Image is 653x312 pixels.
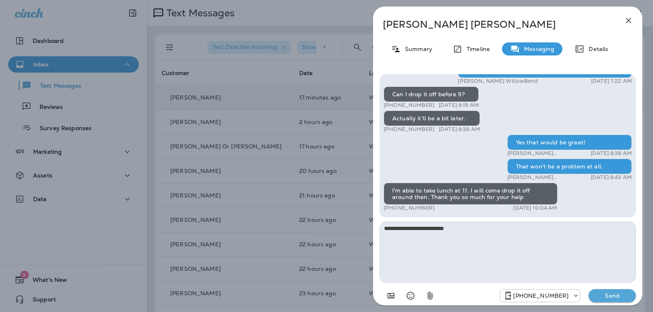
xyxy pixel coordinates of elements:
div: I'm able to take lunch at 11. I will come drop it off around then. Thank you so much for your help [384,183,557,205]
p: Summary [401,46,432,52]
p: [PHONE_NUMBER] [513,292,569,299]
div: Can I drop it off before 9? [384,86,479,102]
button: Select an emoji [402,288,419,304]
p: [DATE] 8:38 AM [439,126,480,133]
p: [PERSON_NAME] WillowBend [507,150,582,157]
p: Details [584,46,608,52]
p: [PHONE_NUMBER] [384,205,435,211]
p: [PERSON_NAME] WillowBend [458,78,537,84]
p: Messaging [520,46,554,52]
p: [DATE] 8:43 AM [591,174,632,181]
p: [PHONE_NUMBER] [384,126,435,133]
button: Send [589,289,636,302]
button: Add in a premade template [383,288,399,304]
div: That won't be a problem at all. [507,159,632,174]
p: [PERSON_NAME] [PERSON_NAME] [383,19,606,30]
p: [DATE] 10:04 AM [513,205,557,211]
div: Yes that would be great! [507,135,632,150]
p: [DATE] 7:22 AM [591,78,632,84]
p: [PHONE_NUMBER] [384,102,435,108]
p: [DATE] 8:19 AM [439,102,479,108]
p: Send [595,292,629,299]
div: +1 (813) 497-4455 [500,291,580,301]
p: Timeline [462,46,490,52]
p: [PERSON_NAME] WillowBend [507,174,582,181]
div: Actually it'll be a bit later. [384,111,480,126]
p: [DATE] 8:38 AM [591,150,632,157]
